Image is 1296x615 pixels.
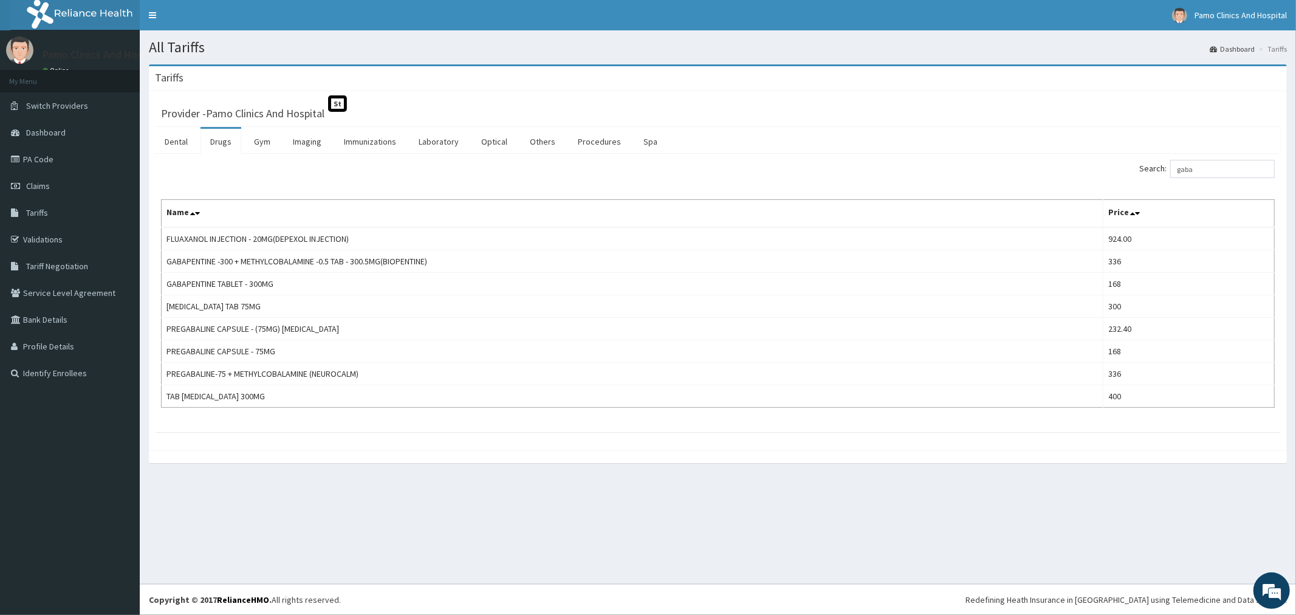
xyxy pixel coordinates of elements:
[283,129,331,154] a: Imaging
[155,72,183,83] h3: Tariffs
[244,129,280,154] a: Gym
[1103,250,1275,273] td: 336
[1256,44,1287,54] li: Tariffs
[6,332,231,374] textarea: Type your message and hit 'Enter'
[1103,318,1275,340] td: 232.40
[965,594,1287,606] div: Redefining Heath Insurance in [GEOGRAPHIC_DATA] using Telemedicine and Data Science!
[149,40,1287,55] h1: All Tariffs
[155,129,197,154] a: Dental
[26,180,50,191] span: Claims
[162,340,1103,363] td: PREGABALINE CAPSULE - 75MG
[26,127,66,138] span: Dashboard
[471,129,517,154] a: Optical
[1210,44,1255,54] a: Dashboard
[140,584,1296,615] footer: All rights reserved.
[43,49,164,60] p: Pamo Clinics And Hospital
[1103,340,1275,363] td: 168
[199,6,228,35] div: Minimize live chat window
[634,129,667,154] a: Spa
[63,68,204,84] div: Chat with us now
[149,594,272,605] strong: Copyright © 2017 .
[520,129,565,154] a: Others
[162,227,1103,250] td: FLUAXANOL INJECTION - 20MG(DEPEXOL INJECTION)
[1170,160,1275,178] input: Search:
[43,66,72,75] a: Online
[1103,273,1275,295] td: 168
[1195,10,1287,21] span: Pamo Clinics And Hospital
[1103,295,1275,318] td: 300
[26,261,88,272] span: Tariff Negotiation
[162,318,1103,340] td: PREGABALINE CAPSULE - (75MG) [MEDICAL_DATA]
[1103,200,1275,228] th: Price
[328,95,347,112] span: St
[1139,160,1275,178] label: Search:
[162,250,1103,273] td: GABAPENTINE -300 + METHYLCOBALAMINE -0.5 TAB - 300.5MG(BIOPENTINE)
[568,129,631,154] a: Procedures
[161,108,324,119] h3: Provider - Pamo Clinics And Hospital
[6,36,33,64] img: User Image
[162,363,1103,385] td: PREGABALINE-75 + METHYLCOBALAMINE (NEUROCALM)
[70,153,168,276] span: We're online!
[334,129,406,154] a: Immunizations
[1103,385,1275,408] td: 400
[26,207,48,218] span: Tariffs
[1103,363,1275,385] td: 336
[1172,8,1187,23] img: User Image
[201,129,241,154] a: Drugs
[162,385,1103,408] td: TAB [MEDICAL_DATA] 300MG
[162,200,1103,228] th: Name
[162,273,1103,295] td: GABAPENTINE TABLET - 300MG
[409,129,468,154] a: Laboratory
[1103,227,1275,250] td: 924.00
[217,594,269,605] a: RelianceHMO
[26,100,88,111] span: Switch Providers
[162,295,1103,318] td: [MEDICAL_DATA] TAB 75MG
[22,61,49,91] img: d_794563401_company_1708531726252_794563401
